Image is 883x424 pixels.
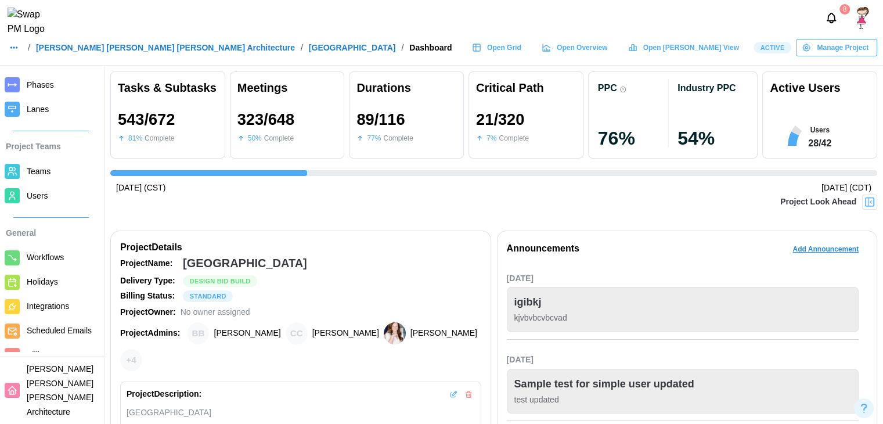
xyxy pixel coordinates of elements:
[852,7,874,29] a: SShetty platform admin
[401,44,403,52] div: /
[301,44,303,52] div: /
[27,350,48,360] span: Billing
[116,182,165,195] div: [DATE] (CST)
[507,272,859,285] div: [DATE]
[120,275,178,288] div: Delivery Type:
[677,82,736,94] div: Industry PPC
[487,39,521,56] span: Open Grid
[237,111,294,128] div: 323 / 648
[852,7,874,29] img: depositphotos_122830654-stock-illustration-little-girl-cute-character.jpg
[120,349,142,371] div: + 4
[120,257,178,270] div: Project Name:
[127,388,201,401] div: Project Description:
[536,39,617,56] a: Open Overview
[27,105,49,114] span: Lanes
[8,8,55,37] img: Swap PM Logo
[183,254,307,272] div: [GEOGRAPHIC_DATA]
[120,290,178,303] div: Billing Status:
[120,328,180,337] strong: Project Admins:
[476,111,524,128] div: 21 / 320
[466,39,530,56] a: Open Grid
[677,129,748,148] div: 54 %
[760,42,784,53] span: Active
[643,39,739,56] span: Open [PERSON_NAME] View
[312,327,379,340] div: [PERSON_NAME]
[309,44,396,52] a: [GEOGRAPHIC_DATA]
[514,294,542,311] div: igibkj
[770,79,840,97] div: Active Users
[780,196,856,209] div: Project Look Ahead
[356,111,405,128] div: 89 / 116
[181,306,250,319] div: No owner assigned
[486,133,496,144] div: 7 %
[356,79,456,97] div: Durations
[264,133,294,144] div: Complete
[190,276,251,286] span: Design Bid Build
[27,326,92,335] span: Scheduled Emails
[237,79,337,97] div: Meetings
[784,240,867,258] button: Add Announcement
[598,82,617,94] div: PPC
[409,44,452,52] div: Dashboard
[507,354,859,366] div: [DATE]
[410,327,477,340] div: [PERSON_NAME]
[214,327,280,340] div: [PERSON_NAME]
[120,240,481,255] div: Project Details
[507,242,579,256] div: Announcements
[190,291,226,301] span: STANDARD
[367,133,381,144] div: 77 %
[514,376,694,393] div: Sample test for simple user updated
[499,133,528,144] div: Complete
[145,133,174,144] div: Complete
[817,39,868,56] span: Manage Project
[27,301,69,311] span: Integrations
[120,307,176,317] strong: Project Owner:
[864,196,875,208] img: Project Look Ahead Button
[384,322,406,344] img: Heather Bemis
[286,322,308,344] div: Chris Cosenza
[27,167,51,176] span: Teams
[839,4,850,15] div: 8
[27,277,58,286] span: Holidays
[128,133,142,144] div: 81 %
[792,241,859,257] span: Add Announcement
[476,79,576,97] div: Critical Path
[118,79,218,97] div: Tasks & Subtasks
[27,191,48,200] span: Users
[383,133,413,144] div: Complete
[248,133,262,144] div: 50 %
[514,394,852,407] div: test updated
[187,322,209,344] div: Brian Baldwin
[821,182,871,195] div: [DATE] (CDT)
[118,111,175,128] div: 543 / 672
[27,364,93,416] span: [PERSON_NAME] [PERSON_NAME] [PERSON_NAME] Architecture
[598,129,668,148] div: 76 %
[821,8,841,28] button: Notifications
[27,80,54,89] span: Phases
[36,44,295,52] a: [PERSON_NAME] [PERSON_NAME] [PERSON_NAME] Architecture
[622,39,747,56] a: Open [PERSON_NAME] View
[27,253,64,262] span: Workflows
[28,44,30,52] div: /
[557,39,607,56] span: Open Overview
[796,39,877,56] button: Manage Project
[127,407,475,419] div: [GEOGRAPHIC_DATA]
[514,312,852,325] div: kjvbvbcvbcvad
